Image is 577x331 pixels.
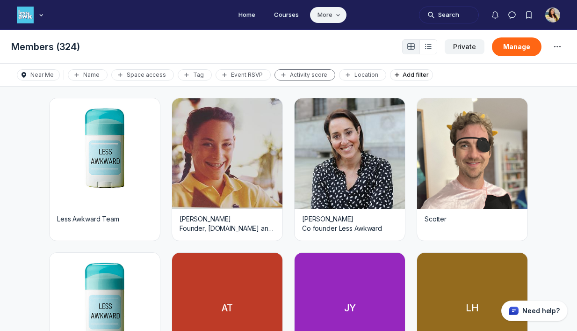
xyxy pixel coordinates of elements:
[453,43,476,51] span: Private
[180,224,275,233] p: Founder, [DOMAIN_NAME] and [DOMAIN_NAME]
[295,98,405,241] a: View user profile
[302,224,397,233] p: Co founder Less Awkward
[115,71,170,79] div: Space access
[57,214,152,224] h2: Less Awkward Team
[425,214,520,224] h2: Scotter
[111,69,174,81] button: Space access
[279,71,331,79] div: Activity score
[390,69,433,81] button: Add filter
[267,7,306,23] a: Courses
[520,7,537,23] button: Bookmarks
[182,71,208,79] div: Tag
[419,7,479,23] button: Search
[549,38,566,55] button: Space settings
[417,98,527,231] a: View user profile
[343,71,382,79] div: Location
[545,7,560,22] button: User menu options
[406,43,416,50] svg: Card view
[50,98,160,209] img: Less Awkward Team
[302,214,397,224] h2: [PERSON_NAME]
[172,98,282,241] a: View user profile
[11,40,80,53] h1: Members (324)
[424,43,433,50] svg: List view
[17,7,34,23] img: Less Awkward Hub logo
[17,69,60,81] button: Near Me
[501,301,568,321] button: Circle support widget
[231,7,263,23] a: Home
[274,69,335,81] button: Activity score
[17,6,46,24] button: Less Awkward Hub logo
[492,37,541,56] button: Manage
[522,306,560,316] p: Need help?
[50,98,160,231] a: View user profile
[172,98,282,209] img: Cara Natterson
[317,10,343,20] span: More
[552,41,563,52] svg: Space settings
[72,71,103,79] div: Name
[339,69,386,81] button: Location
[403,71,433,78] span: Add filter
[417,98,527,209] img: Scotter
[216,69,271,81] button: Event RSVP
[220,71,267,79] div: Event RSVP
[445,39,484,54] button: Private
[180,214,275,224] h2: [PERSON_NAME]
[295,98,405,209] img: Vanessa Kroll Bennett
[504,7,520,23] button: Direct messages
[487,7,504,23] button: Notifications
[310,7,346,23] button: More
[68,69,108,81] button: Name
[178,69,212,81] button: Tag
